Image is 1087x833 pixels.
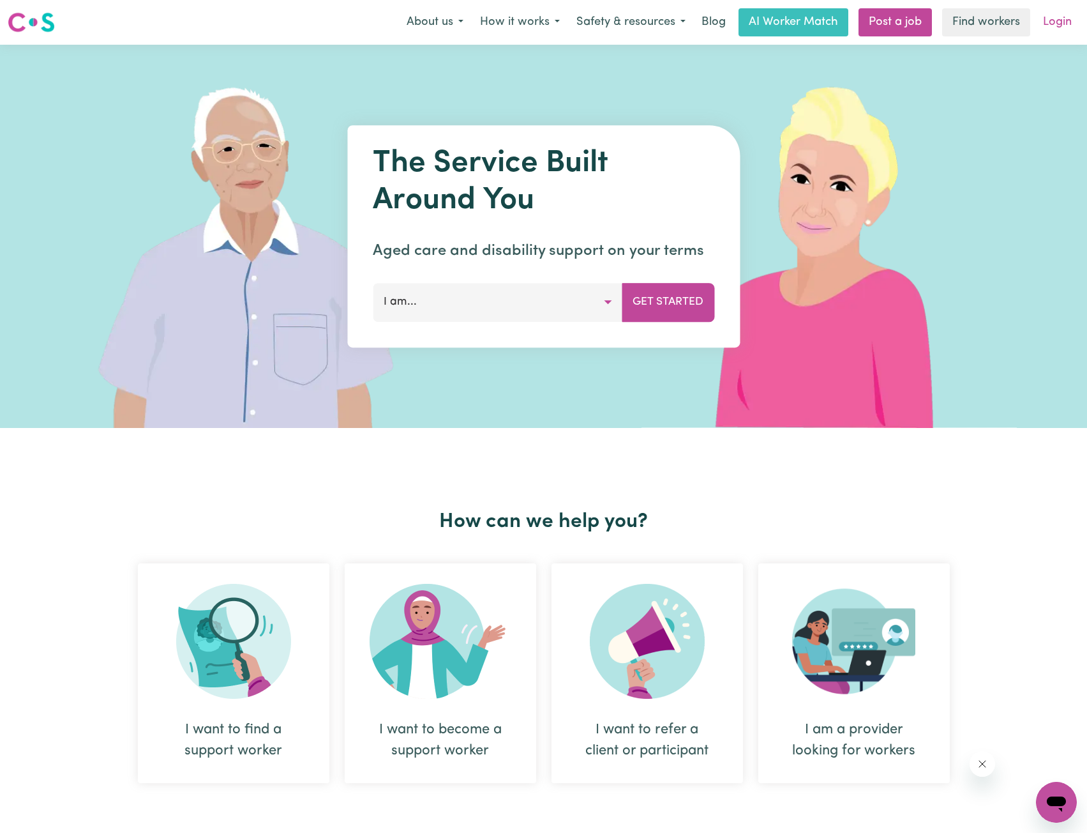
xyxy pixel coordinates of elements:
button: How it works [472,9,568,36]
img: Become Worker [370,584,511,699]
a: Login [1035,8,1079,36]
button: Safety & resources [568,9,694,36]
p: Aged care and disability support on your terms [373,240,714,263]
iframe: Close message [970,751,995,777]
a: Find workers [942,8,1030,36]
div: I want to become a support worker [375,719,506,761]
div: I want to refer a client or participant [551,563,743,783]
a: Blog [694,8,733,36]
h1: The Service Built Around You [373,146,714,219]
a: AI Worker Match [738,8,848,36]
div: I want to find a support worker [138,563,329,783]
img: Search [176,584,291,699]
img: Careseekers logo [8,11,55,34]
div: I am a provider looking for workers [758,563,950,783]
div: I am a provider looking for workers [789,719,919,761]
img: Refer [590,584,705,699]
a: Careseekers logo [8,8,55,37]
a: Post a job [858,8,932,36]
button: I am... [373,283,622,321]
div: I want to become a support worker [345,563,536,783]
iframe: Button to launch messaging window [1036,782,1077,823]
img: Provider [792,584,916,699]
div: I want to find a support worker [169,719,299,761]
button: Get Started [622,283,714,321]
div: I want to refer a client or participant [582,719,712,761]
h2: How can we help you? [130,510,957,534]
button: About us [398,9,472,36]
span: Need any help? [8,9,77,19]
